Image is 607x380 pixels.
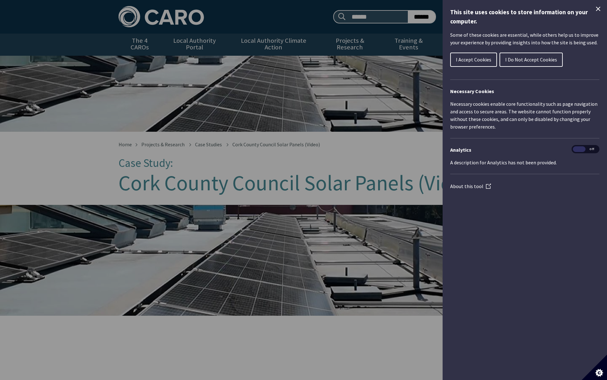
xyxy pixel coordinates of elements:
button: I Accept Cookies [450,53,497,67]
p: Some of these cookies are essential, while others help us to improve your experience by providing... [450,31,599,46]
span: Off [586,146,598,152]
h1: This site uses cookies to store information on your computer. [450,8,599,26]
h2: Necessary Cookies [450,87,599,95]
span: I Do Not Accept Cookies [505,56,557,63]
button: Set cookie preferences [582,355,607,380]
button: Close Cookie Control [594,5,602,13]
span: On [573,146,586,152]
a: About this tool [450,183,491,189]
button: I Do Not Accept Cookies [500,53,563,67]
p: A description for Analytics has not been provided. [450,159,599,166]
p: Necessary cookies enable core functionality such as page navigation and access to secure areas. T... [450,100,599,130]
span: I Accept Cookies [456,56,491,63]
h3: Analytics [450,146,599,154]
